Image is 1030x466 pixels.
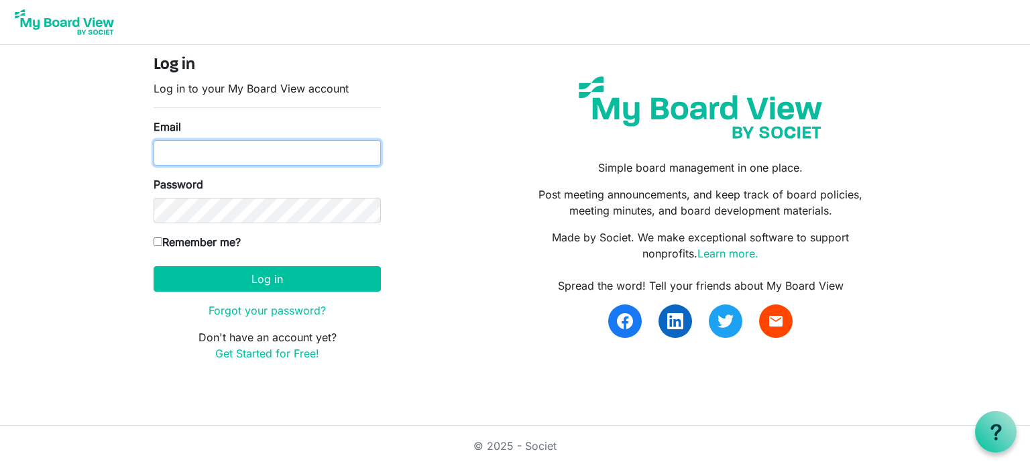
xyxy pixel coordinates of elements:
p: Made by Societ. We make exceptional software to support nonprofits. [525,229,876,261]
p: Log in to your My Board View account [154,80,381,97]
img: linkedin.svg [667,313,683,329]
a: email [759,304,793,338]
a: Forgot your password? [209,304,326,317]
a: Learn more. [697,247,758,260]
img: my-board-view-societ.svg [569,66,832,149]
img: facebook.svg [617,313,633,329]
p: Simple board management in one place. [525,160,876,176]
a: Get Started for Free! [215,347,319,360]
button: Log in [154,266,381,292]
p: Don't have an account yet? [154,329,381,361]
a: © 2025 - Societ [473,439,557,453]
img: twitter.svg [718,313,734,329]
label: Email [154,119,181,135]
h4: Log in [154,56,381,75]
label: Remember me? [154,234,241,250]
p: Post meeting announcements, and keep track of board policies, meeting minutes, and board developm... [525,186,876,219]
label: Password [154,176,203,192]
div: Spread the word! Tell your friends about My Board View [525,278,876,294]
input: Remember me? [154,237,162,246]
span: email [768,313,784,329]
img: My Board View Logo [11,5,118,39]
